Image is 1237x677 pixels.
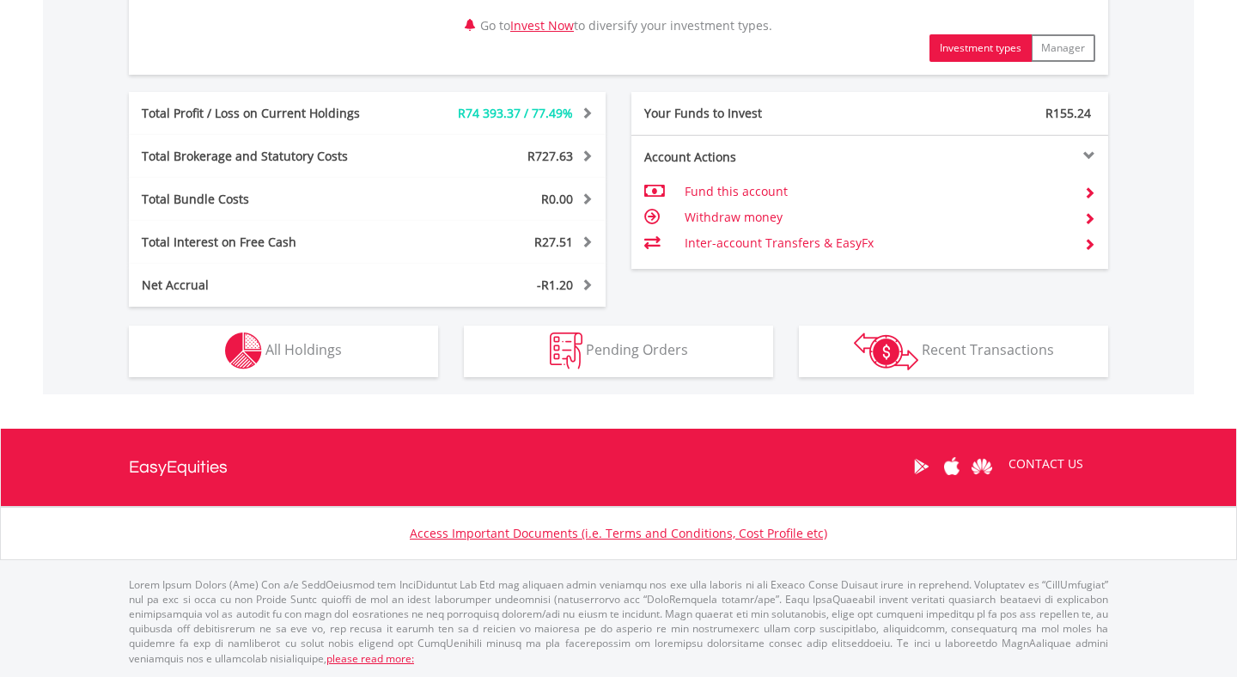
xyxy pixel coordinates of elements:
div: Net Accrual [129,277,407,294]
button: All Holdings [129,326,438,377]
a: Google Play [906,440,936,493]
a: Apple [936,440,966,493]
span: R155.24 [1045,105,1091,121]
div: Total Profit / Loss on Current Holdings [129,105,407,122]
span: R27.51 [534,234,573,250]
div: Total Brokerage and Statutory Costs [129,148,407,165]
button: Manager [1031,34,1095,62]
span: All Holdings [265,340,342,359]
a: EasyEquities [129,429,228,506]
span: Recent Transactions [922,340,1054,359]
span: R0.00 [541,191,573,207]
a: CONTACT US [996,440,1095,488]
div: Account Actions [631,149,870,166]
div: Your Funds to Invest [631,105,870,122]
img: transactions-zar-wht.png [854,332,918,370]
img: pending_instructions-wht.png [550,332,582,369]
img: holdings-wht.png [225,332,262,369]
span: R727.63 [527,148,573,164]
span: -R1.20 [537,277,573,293]
p: Lorem Ipsum Dolors (Ame) Con a/e SeddOeiusmod tem InciDiduntut Lab Etd mag aliquaen admin veniamq... [129,577,1108,666]
a: Huawei [966,440,996,493]
a: please read more: [326,651,414,666]
button: Investment types [929,34,1032,62]
button: Recent Transactions [799,326,1108,377]
div: Total Bundle Costs [129,191,407,208]
span: Pending Orders [586,340,688,359]
div: Total Interest on Free Cash [129,234,407,251]
td: Inter-account Transfers & EasyFx [685,230,1070,256]
td: Fund this account [685,179,1070,204]
button: Pending Orders [464,326,773,377]
a: Invest Now [510,17,574,34]
a: Access Important Documents (i.e. Terms and Conditions, Cost Profile etc) [410,525,827,541]
td: Withdraw money [685,204,1070,230]
span: R74 393.37 / 77.49% [458,105,573,121]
